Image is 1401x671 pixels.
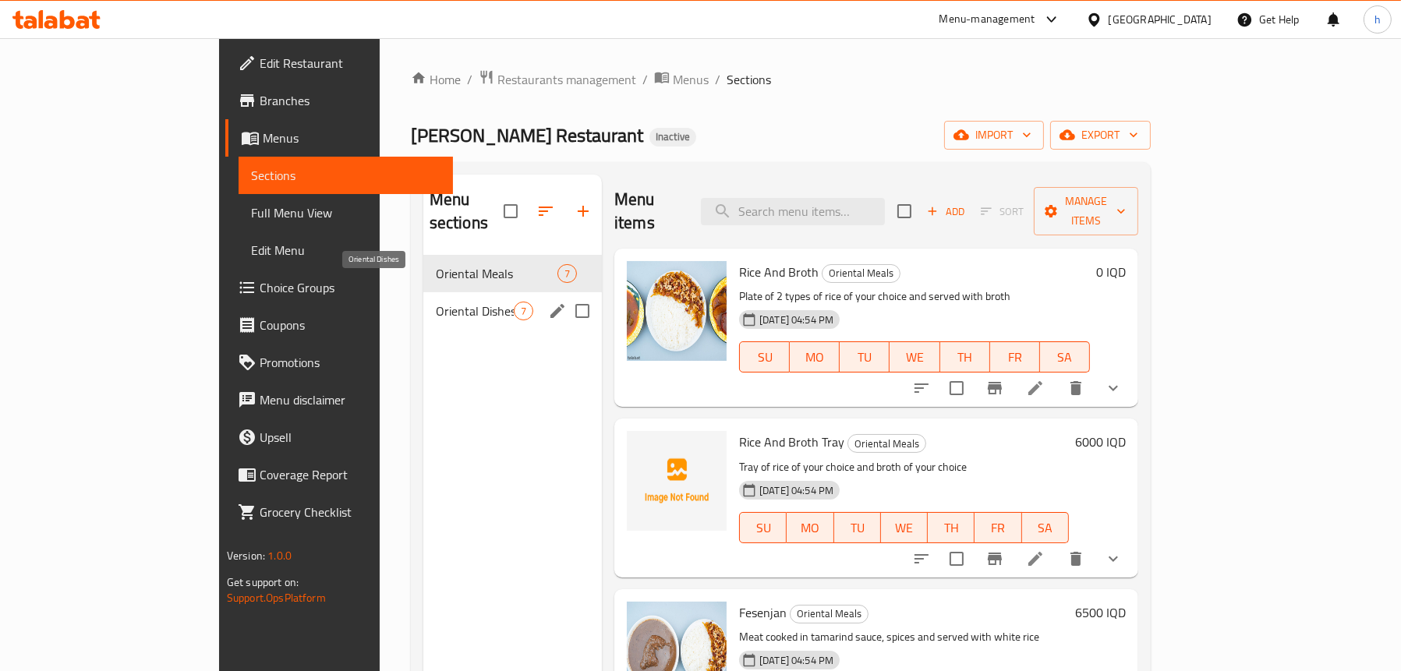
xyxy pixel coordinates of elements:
button: show more [1095,540,1132,577]
a: Upsell [225,418,453,456]
div: Oriental Meals [790,605,869,623]
span: SU [746,517,780,539]
span: Menu disclaimer [260,390,440,409]
span: Add [925,203,967,221]
button: MO [790,341,840,373]
button: Add section [564,192,602,230]
div: Oriental Meals [436,264,557,283]
h6: 6500 IQD [1075,602,1126,623]
button: export [1050,121,1151,150]
img: Rice And Broth Tray [627,431,727,531]
li: / [467,70,472,89]
span: SA [1028,517,1063,539]
span: h [1374,11,1381,28]
h2: Menu sections [430,188,504,235]
span: Inactive [649,130,696,143]
div: [GEOGRAPHIC_DATA] [1109,11,1212,28]
span: Restaurants management [497,70,636,89]
a: Sections [239,157,453,194]
button: delete [1057,369,1095,407]
span: MO [793,517,827,539]
input: search [701,198,885,225]
span: Oriental Meals [823,264,900,282]
span: 7 [515,304,532,319]
button: Branch-specific-item [976,540,1014,577]
a: Restaurants management [479,69,636,90]
button: Branch-specific-item [976,369,1014,407]
span: Add item [921,200,971,224]
a: Edit menu item [1026,549,1045,568]
a: Grocery Checklist [225,493,453,531]
span: Menus [263,129,440,147]
span: Oriental Meals [791,605,868,623]
span: Sections [251,166,440,185]
nav: breadcrumb [411,69,1151,90]
button: Add [921,200,971,224]
span: MO [796,346,833,369]
span: Sort sections [527,192,564,230]
span: Select to update [940,542,973,575]
div: Menu-management [939,10,1035,29]
span: FR [981,517,1015,539]
span: TU [840,517,875,539]
a: Choice Groups [225,269,453,306]
span: Oriental Meals [848,435,925,453]
button: MO [787,512,833,543]
span: Edit Restaurant [260,54,440,72]
li: / [715,70,720,89]
div: items [557,264,577,283]
button: TH [940,341,990,373]
a: Coupons [225,306,453,344]
span: Select section [888,195,921,228]
a: Edit menu item [1026,379,1045,397]
span: FR [996,346,1034,369]
span: Menus [673,70,709,89]
svg: Show Choices [1104,549,1123,568]
button: delete [1057,540,1095,577]
img: Rice And Broth [627,261,727,361]
a: Branches [225,82,453,119]
svg: Show Choices [1104,379,1123,397]
span: [DATE] 04:54 PM [753,313,840,327]
span: Coupons [260,316,440,334]
a: Menus [654,69,709,90]
span: Promotions [260,353,440,372]
h6: 0 IQD [1096,261,1126,283]
button: import [944,121,1044,150]
span: SA [1046,346,1084,369]
span: Full Menu View [251,203,440,222]
button: TU [834,512,881,543]
p: Meat cooked in tamarind sauce, spices and served with white rice [739,627,1069,647]
p: Tray of rice of your choice and broth of your choice [739,457,1069,477]
button: WE [881,512,928,543]
span: Get support on: [227,572,299,592]
button: TU [840,341,890,373]
span: Select all sections [494,195,527,228]
span: [PERSON_NAME] Restaurant [411,118,643,153]
a: Edit Menu [239,231,453,269]
button: SA [1040,341,1090,373]
span: Oriental Dishes [436,302,514,320]
button: sort-choices [903,369,940,407]
span: TH [934,517,968,539]
span: Branches [260,91,440,110]
span: Coverage Report [260,465,440,484]
span: Rice And Broth Tray [739,430,844,454]
div: Oriental Meals [822,264,900,283]
a: Menus [225,119,453,157]
div: Inactive [649,128,696,147]
a: Menu disclaimer [225,381,453,418]
button: show more [1095,369,1132,407]
a: Coverage Report [225,456,453,493]
button: SU [739,341,790,373]
button: TH [928,512,975,543]
button: WE [890,341,939,373]
span: Select to update [940,372,973,404]
nav: Menu sections [423,249,602,336]
span: import [957,125,1031,145]
button: Manage items [1034,187,1138,235]
span: [DATE] 04:54 PM [753,483,840,498]
li: / [642,70,648,89]
span: TH [946,346,984,369]
button: SU [739,512,787,543]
